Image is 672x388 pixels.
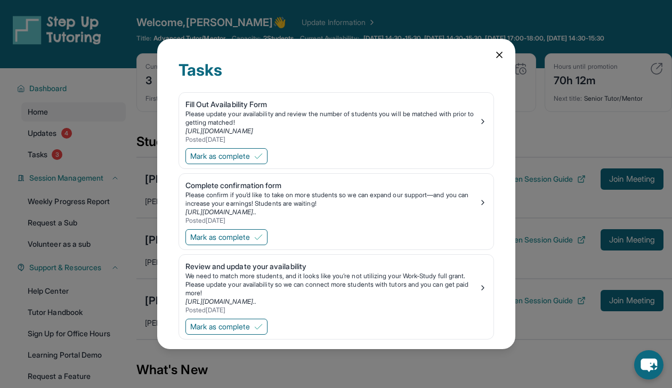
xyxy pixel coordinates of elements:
div: Fill Out Availability Form [185,99,479,110]
button: chat-button [634,350,663,379]
div: Complete confirmation form [185,180,479,191]
a: Complete confirmation formPlease confirm if you’d like to take on more students so we can expand ... [179,174,493,227]
button: Mark as complete [185,229,268,245]
img: Mark as complete [254,152,263,160]
span: Mark as complete [190,321,250,332]
div: Please confirm if you’d like to take on more students so we can expand our support—and you can in... [185,191,479,208]
div: Please update your availability and review the number of students you will be matched with prior ... [185,110,479,127]
a: Fill Out Availability FormPlease update your availability and review the number of students you w... [179,93,493,146]
img: Mark as complete [254,233,263,241]
button: Mark as complete [185,148,268,164]
div: Posted [DATE] [185,306,479,314]
a: Review and update your availabilityWe need to match more students, and it looks like you’re not u... [179,255,493,317]
div: Tasks [179,60,494,92]
div: We need to match more students, and it looks like you’re not utilizing your Work-Study full grant... [185,272,479,297]
div: Posted [DATE] [185,135,479,144]
img: Mark as complete [254,322,263,331]
a: [URL][DOMAIN_NAME] [185,127,253,135]
span: Mark as complete [190,232,250,242]
span: Mark as complete [190,151,250,161]
div: Review and update your availability [185,261,479,272]
a: [URL][DOMAIN_NAME].. [185,297,256,305]
a: [URL][DOMAIN_NAME].. [185,208,256,216]
button: Mark as complete [185,319,268,335]
div: Posted [DATE] [185,216,479,225]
